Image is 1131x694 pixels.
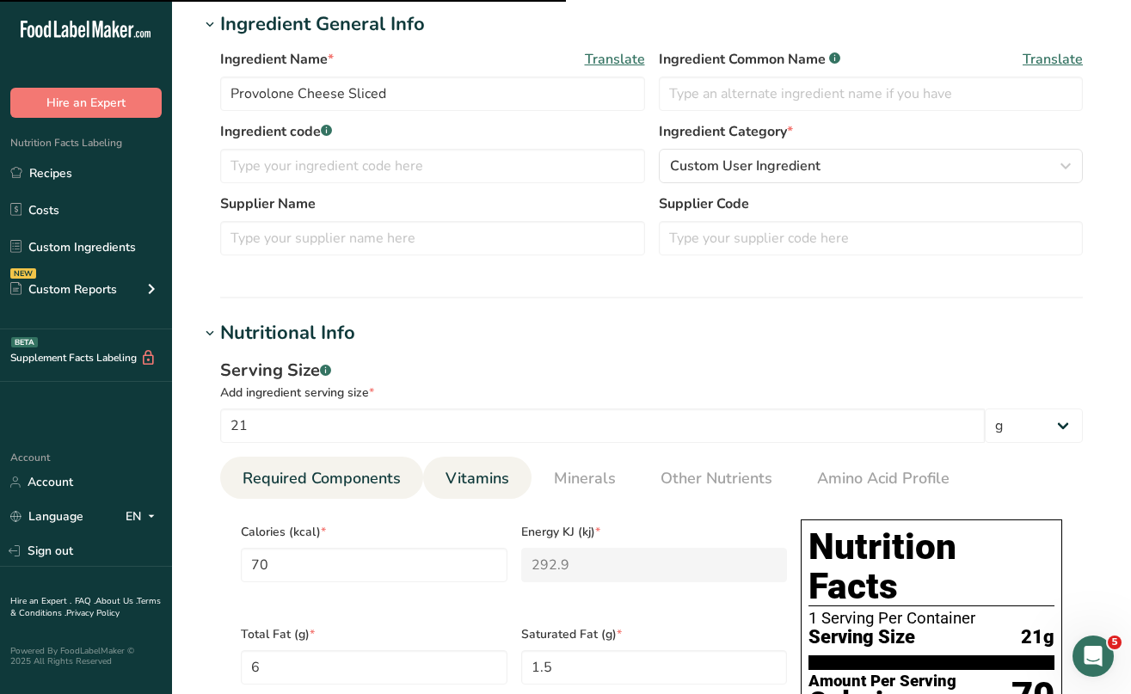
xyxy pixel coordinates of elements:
[659,149,1084,183] button: Custom User Ingredient
[220,319,355,347] div: Nutritional Info
[1108,636,1122,649] span: 5
[659,49,840,70] span: Ingredient Common Name
[220,358,1083,384] div: Serving Size
[10,595,161,619] a: Terms & Conditions .
[220,149,645,183] input: Type your ingredient code here
[585,49,645,70] span: Translate
[10,280,117,298] div: Custom Reports
[1021,627,1054,648] span: 21g
[659,193,1084,214] label: Supplier Code
[241,625,507,643] span: Total Fat (g)
[10,646,162,666] div: Powered By FoodLabelMaker © 2025 All Rights Reserved
[10,595,71,607] a: Hire an Expert .
[817,467,950,490] span: Amino Acid Profile
[808,627,915,648] span: Serving Size
[220,221,645,255] input: Type your supplier name here
[75,595,95,607] a: FAQ .
[220,384,1083,402] div: Add ingredient serving size
[10,88,162,118] button: Hire an Expert
[95,595,137,607] a: About Us .
[670,156,821,176] span: Custom User Ingredient
[808,673,956,690] div: Amount Per Serving
[126,507,162,527] div: EN
[446,467,509,490] span: Vitamins
[659,221,1084,255] input: Type your supplier code here
[661,467,772,490] span: Other Nutrients
[808,610,1054,627] div: 1 Serving Per Container
[220,408,985,443] input: Type your serving size here
[220,77,645,111] input: Type your ingredient name here
[10,501,83,531] a: Language
[220,10,425,39] div: Ingredient General Info
[10,268,36,279] div: NEW
[521,625,788,643] span: Saturated Fat (g)
[241,523,507,541] span: Calories (kcal)
[521,523,788,541] span: Energy KJ (kj)
[659,77,1084,111] input: Type an alternate ingredient name if you have
[220,49,334,70] span: Ingredient Name
[220,121,645,142] label: Ingredient code
[11,337,38,347] div: BETA
[808,527,1054,606] h1: Nutrition Facts
[659,121,1084,142] label: Ingredient Category
[554,467,616,490] span: Minerals
[1073,636,1114,677] iframe: Intercom live chat
[220,193,645,214] label: Supplier Name
[243,467,401,490] span: Required Components
[66,607,120,619] a: Privacy Policy
[1023,49,1083,70] span: Translate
